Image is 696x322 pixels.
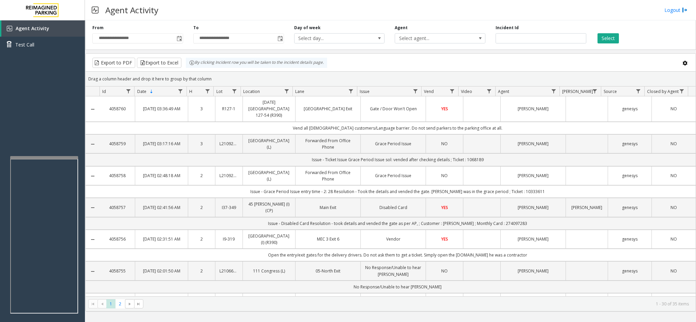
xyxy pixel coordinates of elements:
a: Id Filter Menu [124,87,133,96]
span: NO [441,173,448,178]
span: Toggle popup [175,34,183,43]
a: Main Exit [300,204,356,211]
span: Test Call [15,41,34,48]
a: Agent Filter Menu [549,87,558,96]
a: Video Filter Menu [485,87,494,96]
span: Go to the last page [134,299,143,309]
a: [PERSON_NAME] [505,140,561,147]
a: Grace Period Issue [365,172,422,179]
a: Forwarded From Office Phone [300,169,356,182]
label: Agent [395,25,408,31]
label: Day of week [294,25,321,31]
a: 05-North Exit [300,268,356,274]
a: I9-319 [219,236,238,242]
a: [DATE] 03:36:49 AM [139,106,184,112]
a: 2 [192,172,211,179]
span: Issue [360,89,370,94]
a: [DATE] 03:17:16 AM [139,140,184,147]
a: [GEOGRAPHIC_DATA] (L) [247,169,291,182]
a: L21092801 [219,140,238,147]
span: Location [243,89,260,94]
a: 4058759 [104,140,131,147]
a: genesys [612,268,648,274]
span: Select agent... [395,34,467,43]
a: Collapse Details [86,269,100,274]
a: Grace Period Issue [365,140,422,147]
a: 111 Congress (L) [247,268,291,274]
span: NO [441,268,448,274]
span: NO [671,106,677,112]
a: [PERSON_NAME] [505,204,561,211]
a: Disabled Card [365,204,422,211]
span: NO [671,236,677,242]
a: 4058755 [104,268,131,274]
a: [PERSON_NAME] [505,106,561,112]
span: Sortable [149,89,154,94]
span: NO [671,173,677,178]
a: [PERSON_NAME] [570,204,603,211]
a: [PERSON_NAME] [505,268,561,274]
a: [GEOGRAPHIC_DATA] Exit [300,106,356,112]
a: NO [656,204,692,211]
span: Agent Activity [16,25,49,32]
a: Parker Filter Menu [590,87,600,96]
span: Toggle popup [276,34,284,43]
label: From [92,25,104,31]
a: NO [656,140,692,147]
span: Id [102,89,106,94]
a: YES [430,106,459,112]
button: Export to Excel [137,58,181,68]
img: pageIcon [92,2,99,18]
a: Closed by Agent Filter Menu [677,87,686,96]
a: 2 [192,204,211,211]
button: Export to PDF [92,58,135,68]
a: R127-1 [219,106,238,112]
a: 4058756 [104,236,131,242]
span: NO [671,205,677,210]
a: [DATE] 02:41:56 AM [139,204,184,211]
td: Issue - Ticket Issue Grace Period Issue sol: vended after checking details ; Ticket : 1068189 [100,153,696,166]
a: Collapse Details [86,205,100,210]
a: NO [656,106,692,112]
span: Vend [424,89,434,94]
a: NO [430,268,459,274]
span: NO [671,141,677,147]
td: Issue - Grace Period Issue entry time - 2: 28 Resolution - Took the details and vended the gate. ... [100,185,696,198]
a: NO [430,172,459,179]
a: genesys [612,236,648,242]
span: Source [604,89,617,94]
div: Drag a column header and drop it here to group by that column [86,73,696,85]
a: Location Filter Menu [282,87,291,96]
a: Lane Filter Menu [346,87,356,96]
a: [GEOGRAPHIC_DATA] (L) [247,137,291,150]
span: YES [441,106,448,112]
kendo-pager-info: 1 - 30 of 35 items [147,301,689,307]
h3: Agent Activity [102,2,162,18]
span: Lot [216,89,222,94]
span: Go to the next page [125,299,134,309]
a: [DATE] 02:48:18 AM [139,172,184,179]
a: Forwarded From Office Phone [300,137,356,150]
td: No Response/Unable to hear [PERSON_NAME] [100,281,696,293]
span: Closed by Agent [647,89,679,94]
a: NO [656,172,692,179]
span: Date [137,89,146,94]
label: Incident Id [496,25,519,31]
img: logout [682,6,688,14]
span: YES [441,236,448,242]
span: NO [441,141,448,147]
a: L21092801 [219,172,238,179]
a: 3 [192,140,211,147]
a: 2 [192,236,211,242]
a: 4058760 [104,106,131,112]
a: Vend Filter Menu [448,87,457,96]
span: Page 2 [115,299,125,308]
span: Page 1 [106,299,115,308]
a: NO [430,140,459,147]
a: YES [430,236,459,242]
img: infoIcon.svg [189,60,195,65]
a: Source Filter Menu [634,87,643,96]
a: Lot Filter Menu [230,87,239,96]
a: 4058757 [104,204,131,211]
a: genesys [612,172,648,179]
